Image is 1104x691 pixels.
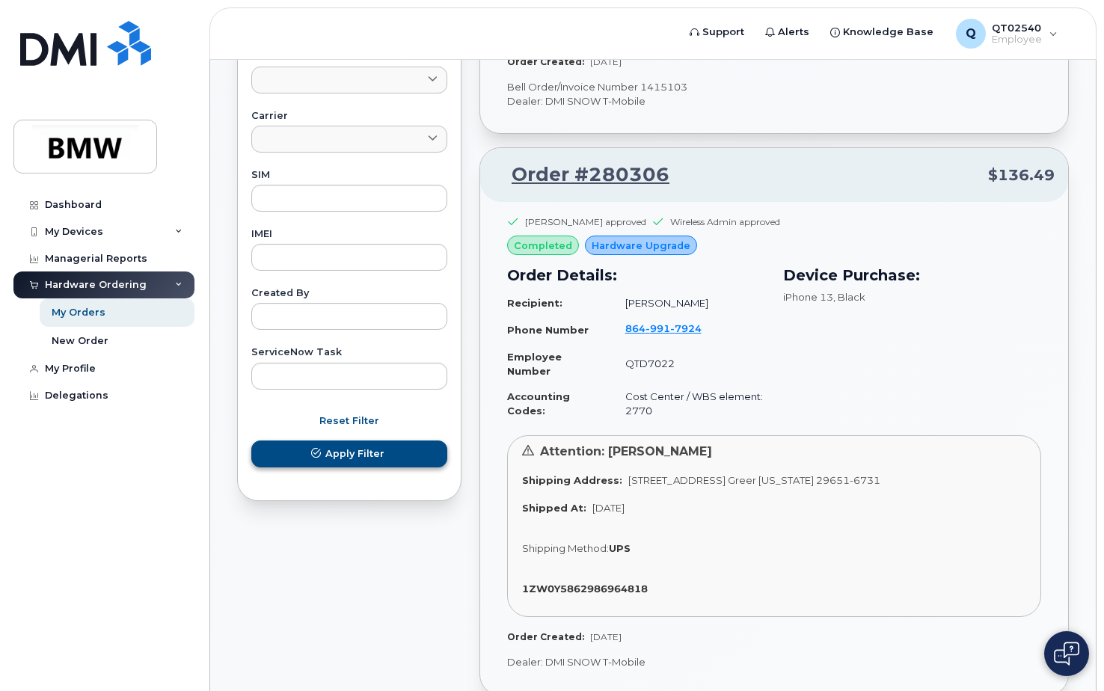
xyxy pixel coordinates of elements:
[251,289,447,298] label: Created By
[507,390,570,417] strong: Accounting Codes:
[992,22,1042,34] span: QT02540
[251,171,447,180] label: SIM
[992,34,1042,46] span: Employee
[251,408,447,434] button: Reset Filter
[783,291,833,303] span: iPhone 13
[778,25,809,40] span: Alerts
[625,322,720,334] a: 8649917924
[514,239,572,253] span: completed
[945,19,1068,49] div: QT02540
[507,56,584,67] strong: Order Created:
[507,631,584,642] strong: Order Created:
[590,56,622,67] span: [DATE]
[494,162,669,188] a: Order #280306
[251,348,447,357] label: ServiceNow Task
[612,384,765,423] td: Cost Center / WBS element: 2770
[590,631,622,642] span: [DATE]
[833,291,865,303] span: , Black
[251,440,447,467] button: Apply Filter
[670,215,780,228] div: Wireless Admin approved
[625,322,702,334] span: 864
[507,351,562,377] strong: Employee Number
[679,17,755,47] a: Support
[525,215,646,228] div: [PERSON_NAME] approved
[645,322,670,334] span: 991
[522,583,654,595] a: 1ZW0Y5862986964818
[540,444,712,458] span: Attention: [PERSON_NAME]
[325,446,384,461] span: Apply Filter
[592,239,690,253] span: Hardware Upgrade
[612,290,765,316] td: [PERSON_NAME]
[612,344,765,384] td: QTD7022
[592,502,625,514] span: [DATE]
[628,474,880,486] span: [STREET_ADDRESS] Greer [US_STATE] 29651-6731
[507,264,765,286] h3: Order Details:
[507,80,1041,94] p: Bell Order/Invoice Number 1415103
[507,655,1041,669] p: Dealer: DMI SNOW T-Mobile
[1054,642,1079,666] img: Open chat
[522,502,586,514] strong: Shipped At:
[783,264,1041,286] h3: Device Purchase:
[702,25,744,40] span: Support
[251,111,447,121] label: Carrier
[843,25,933,40] span: Knowledge Base
[319,414,379,428] span: Reset Filter
[507,297,562,309] strong: Recipient:
[522,583,648,595] strong: 1ZW0Y5862986964818
[966,25,976,43] span: Q
[755,17,820,47] a: Alerts
[820,17,944,47] a: Knowledge Base
[251,230,447,239] label: IMEI
[609,542,631,554] strong: UPS
[522,474,622,486] strong: Shipping Address:
[507,94,1041,108] p: Dealer: DMI SNOW T-Mobile
[507,324,589,336] strong: Phone Number
[988,165,1055,186] span: $136.49
[670,322,702,334] span: 7924
[522,542,609,554] span: Shipping Method:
